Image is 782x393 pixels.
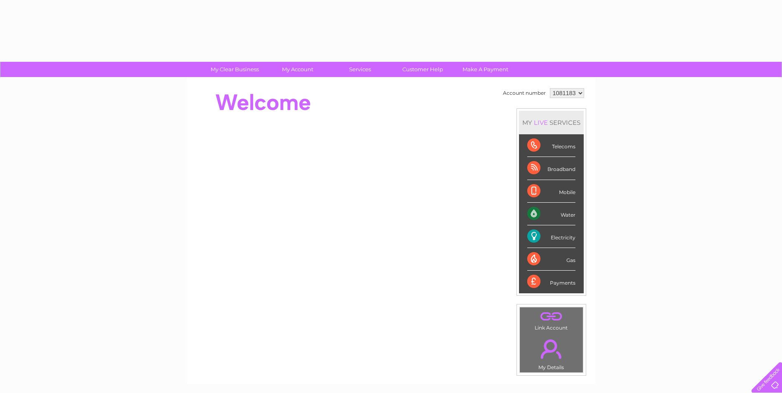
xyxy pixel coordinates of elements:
div: Mobile [527,180,575,203]
a: Customer Help [389,62,457,77]
td: Link Account [519,307,583,333]
div: Electricity [527,225,575,248]
div: Gas [527,248,575,271]
a: . [522,335,581,363]
div: MY SERVICES [519,111,584,134]
td: Account number [501,86,548,100]
div: Telecoms [527,134,575,157]
a: My Clear Business [201,62,269,77]
a: Make A Payment [451,62,519,77]
a: . [522,309,581,324]
a: Services [326,62,394,77]
div: LIVE [532,119,550,126]
a: My Account [263,62,331,77]
td: My Details [519,332,583,373]
div: Payments [527,271,575,293]
div: Water [527,203,575,225]
div: Broadband [527,157,575,180]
